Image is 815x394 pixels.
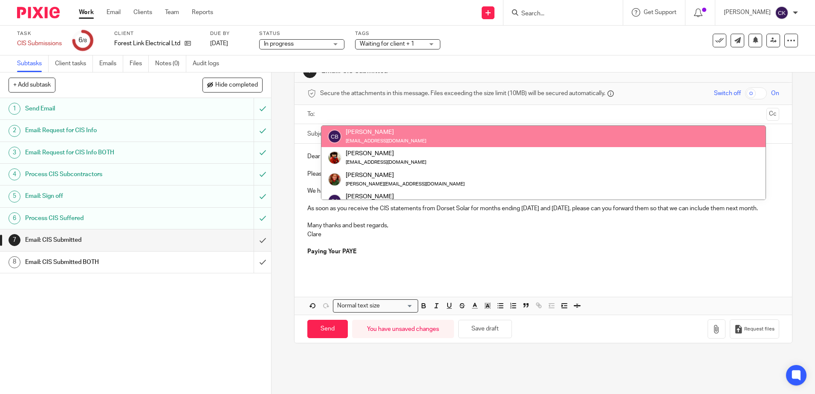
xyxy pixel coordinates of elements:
[307,320,348,338] input: Send
[458,320,512,338] button: Save draft
[264,41,294,47] span: In progress
[79,8,94,17] a: Work
[714,89,741,98] span: Switch off
[9,147,20,159] div: 3
[259,30,344,37] label: Status
[193,55,225,72] a: Audit logs
[328,194,341,208] img: svg%3E
[346,149,426,158] div: [PERSON_NAME]
[192,8,213,17] a: Reports
[346,171,465,179] div: [PERSON_NAME]
[210,41,228,46] span: [DATE]
[9,168,20,180] div: 4
[17,39,62,48] div: CIS Submissions
[775,6,789,20] img: svg%3E
[99,55,123,72] a: Emails
[307,187,779,195] p: We have also reclaimed your CIS suffered by Waterwise, [GEOGRAPHIC_DATA] and Dorset Solar (m/e [D...
[82,38,87,43] small: /8
[346,128,426,136] div: [PERSON_NAME]
[360,41,414,47] span: Waiting for client + 1
[307,230,779,239] p: Clare
[9,125,20,137] div: 2
[25,234,172,246] h1: Email: CIS Submitted
[644,9,676,15] span: Get Support
[307,204,779,213] p: As soon as you receive the CIS statements from Dorset Solar for months ending [DATE] and [DATE], ...
[114,30,199,37] label: Client
[346,160,426,165] small: [EMAIL_ADDRESS][DOMAIN_NAME]
[328,173,341,186] img: sallycropped.JPG
[771,89,779,98] span: On
[55,55,93,72] a: Client tasks
[307,221,779,230] p: Many thanks and best regards,
[9,191,20,203] div: 5
[25,124,172,137] h1: Email: Request for CIS Info
[744,326,775,333] span: Request files
[155,55,186,72] a: Notes (0)
[307,110,317,119] label: To:
[210,30,249,37] label: Due by
[307,130,329,138] label: Subject:
[25,212,172,225] h1: Process CIS Suffered
[352,320,454,338] div: You have unsaved changes
[25,146,172,159] h1: Email: Request for CIS Info BOTH
[78,35,87,45] div: 6
[520,10,597,18] input: Search
[9,103,20,115] div: 1
[9,256,20,268] div: 8
[130,55,149,72] a: Files
[25,256,172,269] h1: Email: CIS Submitted BOTH
[346,182,465,186] small: [PERSON_NAME][EMAIL_ADDRESS][DOMAIN_NAME]
[328,130,341,143] img: svg%3E
[25,102,172,115] h1: Send Email
[328,151,341,165] img: Phil%20Baby%20pictures%20(3).JPG
[17,30,62,37] label: Task
[346,192,465,201] div: [PERSON_NAME]
[25,168,172,181] h1: Process CIS Subcontractors
[766,108,779,121] button: Cc
[9,234,20,246] div: 7
[17,7,60,18] img: Pixie
[25,190,172,203] h1: Email: Sign off
[320,89,605,98] span: Secure the attachments in this message. Files exceeding the size limit (10MB) will be secured aut...
[335,301,381,310] span: Normal text size
[107,8,121,17] a: Email
[202,78,263,92] button: Hide completed
[165,8,179,17] a: Team
[215,82,258,89] span: Hide completed
[724,8,771,17] p: [PERSON_NAME]
[346,139,426,143] small: [EMAIL_ADDRESS][DOMAIN_NAME]
[114,39,180,48] p: Forest Link Electrical Ltd
[307,249,356,255] strong: Paying Your PAYE
[730,319,779,339] button: Request files
[9,78,55,92] button: + Add subtask
[307,170,779,178] p: Please take this as confirmation that a Nil CIS return has been submitted and accepted by the HMR...
[9,212,20,224] div: 6
[133,8,152,17] a: Clients
[333,299,418,313] div: Search for option
[307,152,779,161] p: Dear [PERSON_NAME],
[382,301,413,310] input: Search for option
[17,55,49,72] a: Subtasks
[355,30,440,37] label: Tags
